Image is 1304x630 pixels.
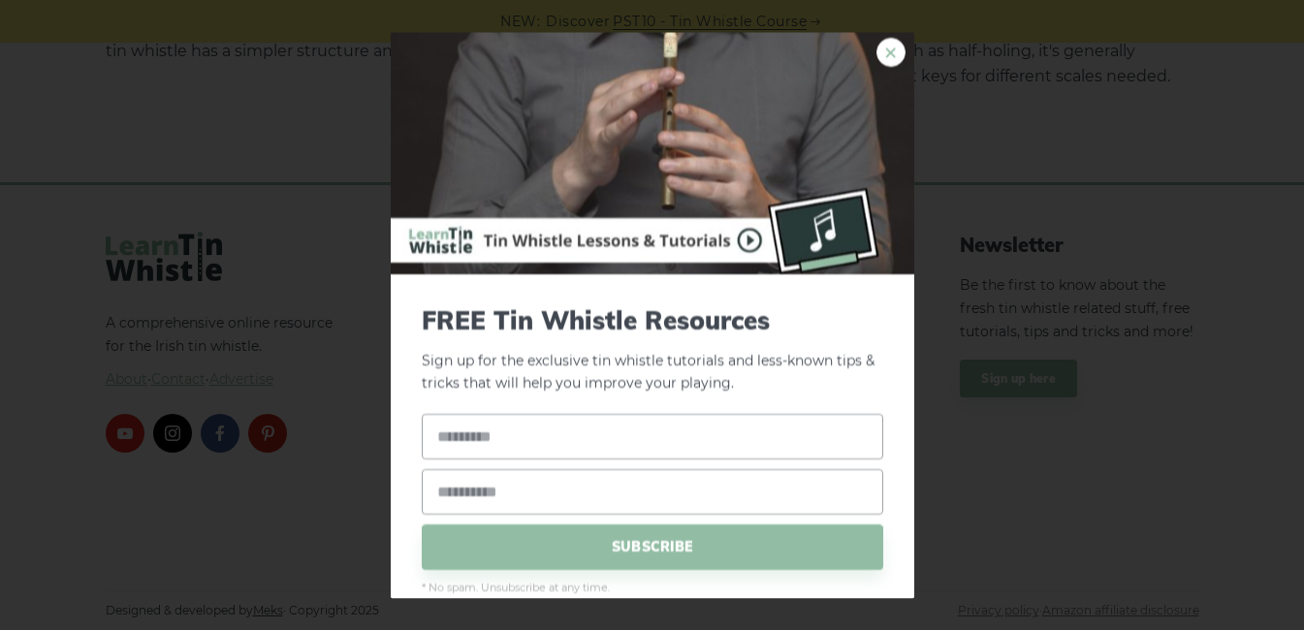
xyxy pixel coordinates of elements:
[391,32,914,274] img: Tin Whistle Buying Guide Preview
[422,523,883,569] span: SUBSCRIBE
[876,38,906,67] a: ×
[422,579,883,596] span: * No spam. Unsubscribe at any time.
[422,305,883,335] span: FREE Tin Whistle Resources
[422,305,883,394] p: Sign up for the exclusive tin whistle tutorials and less-known tips & tricks that will help you i...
